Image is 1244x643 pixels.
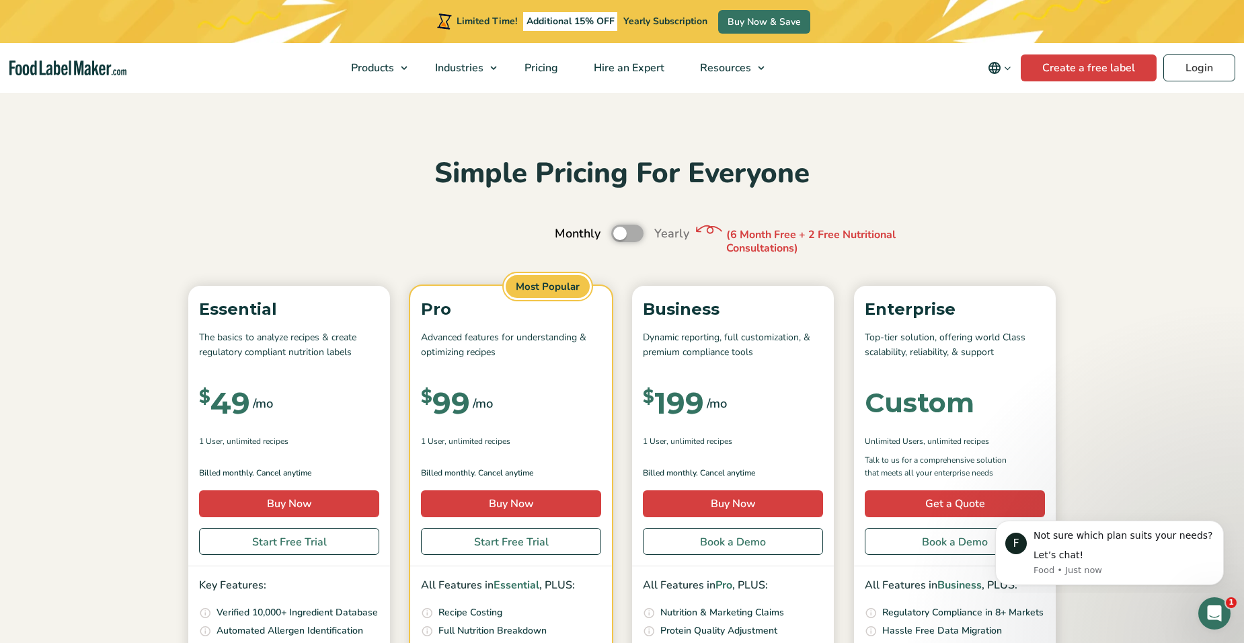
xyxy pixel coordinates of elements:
[865,297,1045,322] p: Enterprise
[418,43,504,93] a: Industries
[726,228,928,256] p: (6 Month Free + 2 Free Nutritional Consultations)
[1198,597,1231,630] iframe: Intercom live chat
[199,388,210,406] span: $
[199,297,379,322] p: Essential
[882,623,1002,638] p: Hassle Free Data Migration
[494,578,539,593] span: Essential
[882,605,1044,620] p: Regulatory Compliance in 8+ Markets
[473,394,493,413] span: /mo
[643,330,823,361] p: Dynamic reporting, full customization, & premium compliance tools
[718,10,810,34] a: Buy Now & Save
[421,435,444,447] span: 1 User
[715,578,732,593] span: Pro
[666,435,732,447] span: , Unlimited Recipes
[937,578,982,593] span: Business
[660,623,777,638] p: Protein Quality Adjustment
[643,528,823,555] a: Book a Demo
[217,623,363,638] p: Automated Allergen Identification
[444,435,510,447] span: , Unlimited Recipes
[253,394,273,413] span: /mo
[421,330,601,361] p: Advanced features for understanding & optimizing recipes
[683,43,771,93] a: Resources
[623,15,707,28] span: Yearly Subscription
[707,394,727,413] span: /mo
[643,467,823,480] p: Billed monthly. Cancel anytime
[865,490,1045,517] a: Get a Quote
[643,297,823,322] p: Business
[199,330,379,361] p: The basics to analyze recipes & create regulatory compliant nutrition labels
[865,577,1045,595] p: All Features in , PLUS:
[199,435,223,447] span: 1 User
[457,15,517,28] span: Limited Time!
[865,454,1019,480] p: Talk to us for a comprehensive solution that meets all your enterprise needs
[643,490,823,517] a: Buy Now
[1226,597,1237,608] span: 1
[520,61,559,75] span: Pricing
[507,43,573,93] a: Pricing
[660,605,784,620] p: Nutrition & Marketing Claims
[643,577,823,595] p: All Features in , PLUS:
[1163,54,1235,81] a: Login
[421,388,470,418] div: 99
[421,577,601,595] p: All Features in , PLUS:
[555,225,600,243] span: Monthly
[504,273,592,301] span: Most Popular
[523,12,618,31] span: Additional 15% OFF
[199,528,379,555] a: Start Free Trial
[1021,54,1157,81] a: Create a free label
[421,388,432,406] span: $
[223,435,288,447] span: , Unlimited Recipes
[576,43,679,93] a: Hire an Expert
[865,528,1045,555] a: Book a Demo
[696,61,752,75] span: Resources
[199,577,379,595] p: Key Features:
[865,330,1045,361] p: Top-tier solution, offering world Class scalability, reliability, & support
[347,61,395,75] span: Products
[217,605,378,620] p: Verified 10,000+ Ingredient Database
[421,297,601,322] p: Pro
[199,490,379,517] a: Buy Now
[978,54,1021,81] button: Change language
[611,225,644,242] label: Toggle
[199,388,250,418] div: 49
[9,61,126,76] a: Food Label Maker homepage
[431,61,485,75] span: Industries
[438,605,502,620] p: Recipe Costing
[334,43,414,93] a: Products
[654,225,689,243] span: Yearly
[421,528,601,555] a: Start Free Trial
[643,435,666,447] span: 1 User
[643,388,654,406] span: $
[865,389,974,416] div: Custom
[421,490,601,517] a: Buy Now
[438,623,547,638] p: Full Nutrition Breakdown
[590,61,666,75] span: Hire an Expert
[199,467,379,480] p: Billed monthly. Cancel anytime
[643,388,704,418] div: 199
[421,467,601,480] p: Billed monthly. Cancel anytime
[975,508,1244,593] iframe: Intercom notifications message
[182,155,1062,192] h2: Simple Pricing For Everyone
[865,435,923,447] span: Unlimited Users
[923,435,989,447] span: , Unlimited Recipes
